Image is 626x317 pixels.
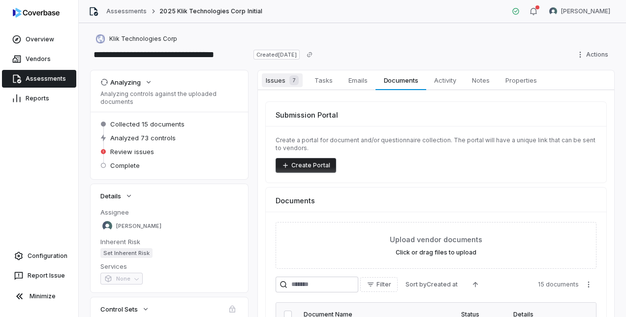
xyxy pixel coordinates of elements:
span: Collected 15 documents [110,120,185,128]
button: Analyzing [97,73,156,91]
span: Issues [262,73,303,87]
button: Actions [573,47,614,62]
a: Overview [2,31,76,48]
span: Emails [344,74,372,87]
img: logo-D7KZi-bG.svg [13,8,60,18]
span: Tasks [311,74,337,87]
span: Filter [376,281,391,288]
span: Submission Portal [276,110,338,120]
a: Assessments [106,7,147,15]
span: Klik Technologies Corp [109,35,177,43]
span: Details [100,191,121,200]
span: 2025 Klik Technologies Corp Initial [159,7,262,15]
a: Reports [2,90,76,107]
button: Sean Wozniak avatar[PERSON_NAME] [543,4,616,19]
span: 15 documents [538,281,579,288]
img: Sean Wozniak avatar [102,221,112,231]
span: Created [DATE] [253,50,300,60]
p: Analyzing controls against the uploaded documents [100,90,238,106]
div: Analyzing [100,78,141,87]
span: Notes [468,74,494,87]
img: Sean Wozniak avatar [549,7,557,15]
button: Create Portal [276,158,336,173]
p: Create a portal for document and/or questionnaire collection. The portal will have a unique link ... [276,136,596,152]
button: More actions [581,277,596,292]
span: Documents [276,195,315,206]
span: Complete [110,161,140,170]
span: Control Sets [100,305,138,314]
span: Documents [380,74,422,87]
a: Assessments [2,70,76,88]
span: [PERSON_NAME] [116,222,161,230]
span: Set Inherent Risk [100,248,153,258]
span: Analyzed 73 controls [110,133,176,142]
button: https://checkalt.com/Klik Technologies Corp [93,30,180,48]
span: Activity [430,74,460,87]
dt: Assignee [100,208,238,217]
a: Configuration [4,247,74,265]
button: Report Issue [4,267,74,285]
button: Filter [360,277,398,292]
span: Review issues [110,147,154,156]
a: Vendors [2,50,76,68]
label: Click or drag files to upload [396,249,476,256]
span: 7 [289,75,299,85]
span: [PERSON_NAME] [561,7,610,15]
svg: Ascending [471,281,479,288]
button: Sort byCreated at [400,277,464,292]
button: Minimize [4,286,74,306]
span: Properties [501,74,541,87]
dt: Inherent Risk [100,237,238,246]
button: Copy link [301,46,318,63]
button: Details [97,187,136,205]
dt: Services [100,262,238,271]
button: Ascending [466,277,485,292]
span: Upload vendor documents [390,234,482,245]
